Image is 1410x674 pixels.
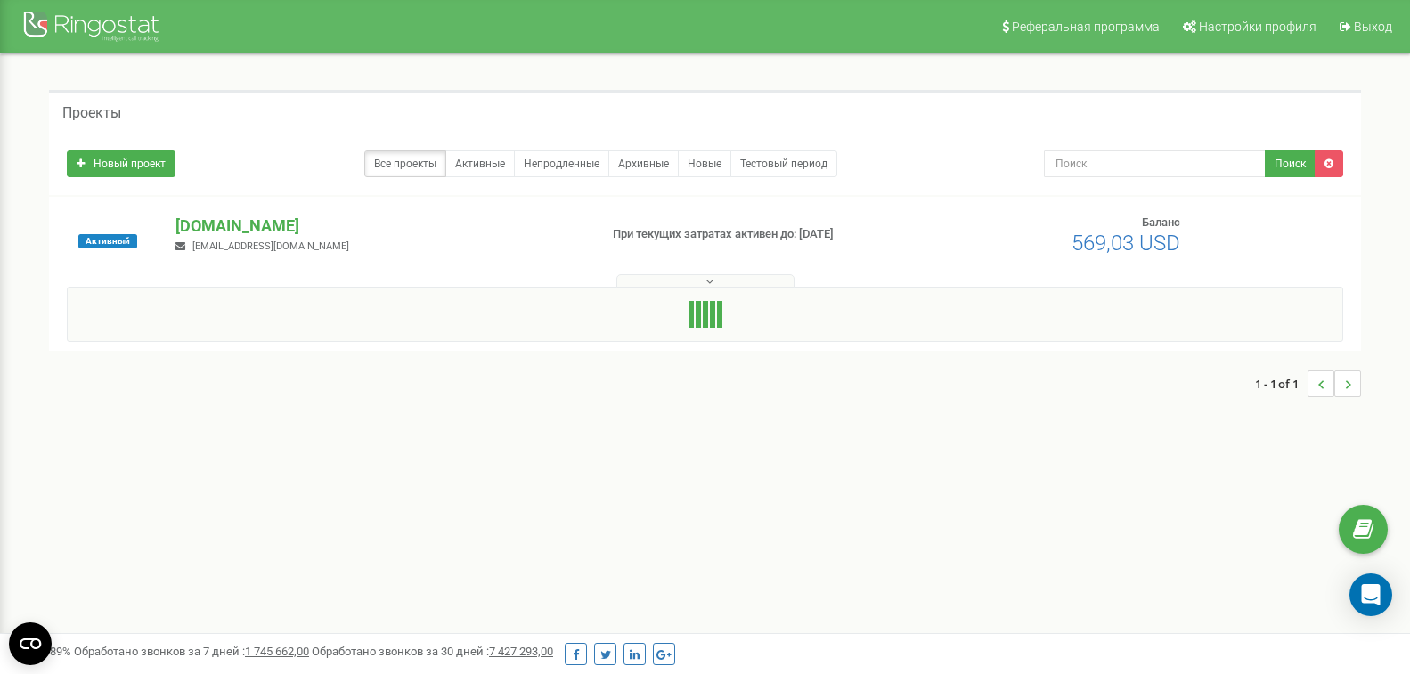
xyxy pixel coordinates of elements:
[1255,370,1308,397] span: 1 - 1 of 1
[1354,20,1392,34] span: Выход
[1265,150,1316,177] button: Поиск
[613,226,912,243] p: При текущих затратах активен до: [DATE]
[489,645,553,658] u: 7 427 293,00
[245,645,309,658] u: 1 745 662,00
[1349,573,1392,616] div: Open Intercom Messenger
[1199,20,1316,34] span: Настройки профиля
[74,645,309,658] span: Обработано звонков за 7 дней :
[1072,231,1180,256] span: 569,03 USD
[445,150,515,177] a: Активные
[514,150,609,177] a: Непродленные
[608,150,679,177] a: Архивные
[62,105,121,121] h5: Проекты
[678,150,731,177] a: Новые
[9,622,52,665] button: Open CMP widget
[1255,353,1361,415] nav: ...
[192,240,349,252] span: [EMAIL_ADDRESS][DOMAIN_NAME]
[78,234,137,248] span: Активный
[312,645,553,658] span: Обработано звонков за 30 дней :
[175,215,583,238] p: [DOMAIN_NAME]
[364,150,446,177] a: Все проекты
[730,150,837,177] a: Тестовый период
[1142,215,1180,229] span: Баланс
[1012,20,1160,34] span: Реферальная программа
[67,150,175,177] a: Новый проект
[1044,150,1266,177] input: Поиск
